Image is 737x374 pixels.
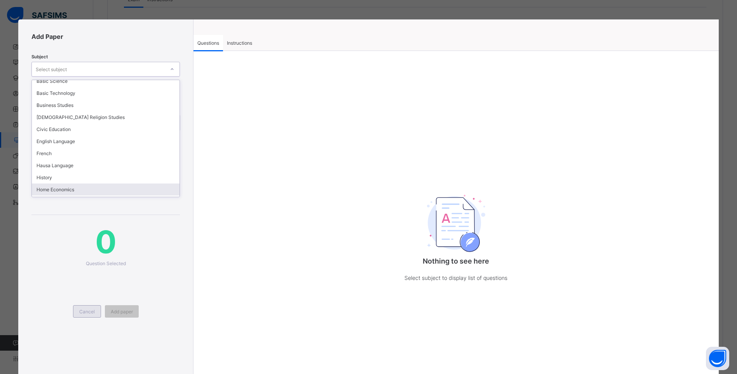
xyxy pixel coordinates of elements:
div: Business Studies [32,99,179,111]
img: empty_paper.ad750738770ac8374cccfa65f26fe3c4.svg [427,195,485,252]
span: Cancel [79,309,95,315]
p: Select subject to display list of questions [378,273,534,283]
div: Nothing to see here [378,173,534,298]
div: French [32,147,179,159]
span: 0 [31,223,180,260]
div: English Language [32,135,179,147]
div: Home Economics [32,184,179,196]
span: Subject [31,54,48,59]
div: Civic Education [32,123,179,135]
div: Basic Science [32,75,179,87]
div: Select subject [36,62,67,77]
span: Add Paper [31,33,180,40]
div: Hausa Language [32,159,179,171]
span: Question Selected [86,260,126,266]
div: History [32,171,179,184]
div: [DEMOGRAPHIC_DATA] Religion Studies [32,111,179,123]
span: Instructions [227,40,252,46]
div: Information And Communication Technology [32,196,179,208]
div: Basic Technology [32,87,179,99]
button: Open asap [706,347,729,370]
span: Add paper [111,309,133,315]
p: Nothing to see here [378,257,534,265]
span: Questions [197,40,219,46]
